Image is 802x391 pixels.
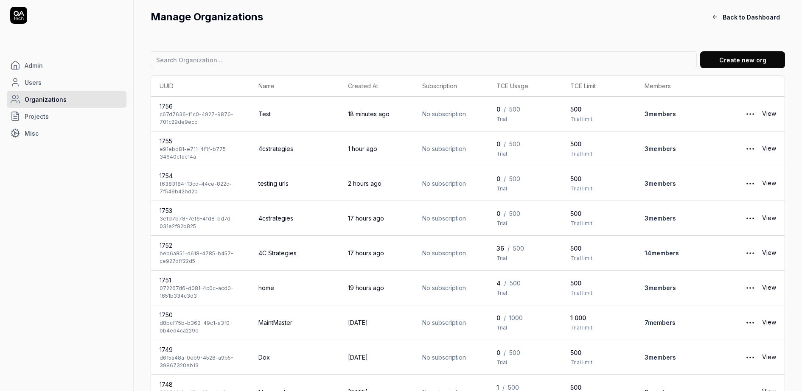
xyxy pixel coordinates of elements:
span: 500 [570,174,628,183]
a: 3members [645,354,676,361]
span: Trial limit [570,289,628,297]
span: Trial limit [570,254,628,262]
a: View [762,210,776,227]
div: d615a48a-0eb9-4528-a9b5-39867320eb13 [160,354,241,369]
td: MaintMaster [250,305,339,340]
div: 3efd7b78-7ef6-4fd8-bd7d-031e2f92b825 [160,215,241,230]
a: 3members [645,284,676,291]
span: 500 [510,279,521,288]
a: 14members [645,249,679,257]
a: View [762,245,776,262]
div: 1751 [160,276,241,285]
a: Users [7,74,126,91]
div: f6383184-13cd-44ce-822c-7f549b42bd2b [160,180,241,195]
div: 072267d6-d081-4c0c-acd0-1651b334c3d3 [160,285,241,300]
a: View [762,349,776,366]
span: 1 000 [570,313,628,322]
div: 1756 [160,102,241,111]
a: Misc [7,125,126,142]
span: Trial limit [570,359,628,366]
a: Projects [7,108,126,125]
a: View [762,279,776,296]
span: / [508,244,510,253]
span: 500 [570,209,628,218]
span: 500 [570,279,628,288]
span: s [672,319,676,326]
span: 500 [513,244,524,253]
span: / [504,313,506,322]
span: 500 [570,244,628,253]
a: 3members [645,180,676,187]
span: Misc [25,129,39,138]
span: No subscription [422,353,480,362]
div: 1748 [160,380,241,389]
td: home [250,271,339,305]
span: 500 [570,348,628,357]
span: 500 [570,140,628,148]
th: TCE Usage [488,75,562,97]
span: 500 [509,174,520,183]
a: Organizations [7,91,126,108]
time: 2 hours ago [348,180,381,187]
span: Trial limit [570,324,628,332]
span: 0 [496,174,500,183]
span: No subscription [422,144,480,153]
span: s [673,354,676,361]
span: Trial [496,220,554,227]
span: Trial [496,150,554,158]
a: Admin [7,57,126,74]
span: Trial limit [570,150,628,158]
span: 0 [496,348,500,357]
a: 3members [645,145,676,152]
td: 4C Strategies [250,236,339,271]
span: Trial limit [570,185,628,193]
span: Projects [25,112,49,121]
span: Organizations [25,95,67,104]
td: Dox [250,340,339,375]
span: / [504,105,506,114]
span: 0 [496,140,500,148]
span: / [504,279,506,288]
th: Created At [339,75,414,97]
span: Back to Dashboard [723,13,780,22]
time: 18 minutes ago [348,110,390,117]
button: Create new org [700,51,785,68]
span: No subscription [422,249,480,257]
span: s [673,215,676,222]
span: Trial limit [570,115,628,123]
time: [DATE] [348,319,368,326]
span: Trial [496,115,554,123]
span: 500 [509,209,520,218]
div: 1754 [160,171,241,180]
div: d8bcf75b-b363-49c1-a3f0-bb4ed4ca229c [160,319,241,335]
a: 3members [645,110,676,117]
span: 1000 [509,313,523,322]
span: Admin [25,61,43,70]
span: Trial [496,359,554,366]
span: Trial [496,254,554,262]
td: testing urls [250,166,339,201]
input: Search Organization... [151,51,697,68]
span: s [673,284,676,291]
button: Back to Dashboard [707,8,785,25]
span: Trial limit [570,220,628,227]
time: 19 hours ago [348,284,384,291]
span: Trial [496,289,554,297]
span: No subscription [422,318,480,327]
span: Users [25,78,42,87]
a: 7members [645,319,676,326]
span: s [673,145,676,152]
div: 1753 [160,206,241,215]
th: TCE Limit [562,75,636,97]
div: beb6a851-d618-4785-b457-ce927dff22d5 [160,250,241,265]
span: 0 [496,209,500,218]
span: s [673,110,676,117]
span: 36 [496,244,504,253]
span: No subscription [422,179,480,188]
span: 500 [570,105,628,114]
span: 4 [496,279,501,288]
th: Name [250,75,339,97]
time: 1 hour ago [348,145,377,152]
